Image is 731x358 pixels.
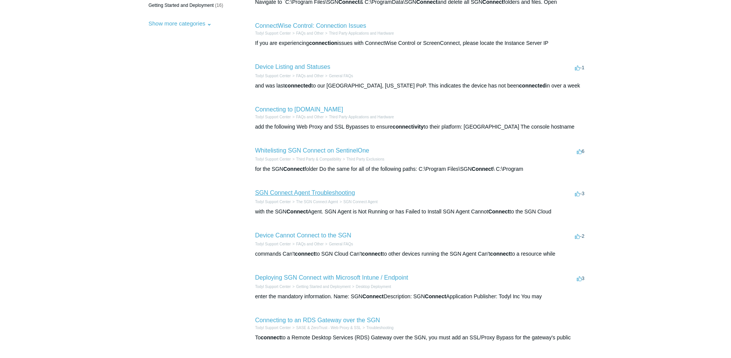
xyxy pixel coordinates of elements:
a: Todyl Support Center [255,242,291,246]
em: connection [309,40,338,46]
li: Todyl Support Center [255,241,291,247]
span: -1 [575,65,584,70]
a: Third Party Applications and Hardware [329,115,394,119]
li: Third Party Applications and Hardware [324,114,394,120]
a: Device Listing and Statuses [255,64,330,70]
a: General FAQs [329,74,353,78]
li: Desktop Deployment [351,284,391,290]
a: Third Party & Compatibility [296,157,341,161]
li: Troubleshooting [361,325,393,331]
em: Connect [283,166,305,172]
li: General FAQs [324,73,353,79]
em: connect [490,251,511,257]
a: Todyl Support Center [255,31,291,35]
span: 6 [577,148,584,154]
em: Connect [362,293,384,299]
a: General FAQs [329,242,353,246]
li: The SGN Connect Agent [291,199,338,205]
em: Connect [425,293,446,299]
em: connect [261,334,281,340]
a: Todyl Support Center [255,115,291,119]
em: connectivity [393,124,424,130]
li: FAQs and Other [291,73,324,79]
li: FAQs and Other [291,30,324,36]
a: SASE & ZeroTrust - Web Proxy & SSL [296,326,361,330]
div: enter the mandatory information. Name: SGN Description: SGN Application Publisher: Todyl Inc You may [255,293,586,301]
a: SGN Connect Agent Troubleshooting [255,189,355,196]
a: Connecting to [DOMAIN_NAME] [255,106,343,113]
a: Third Party Applications and Hardware [329,31,394,35]
a: Todyl Support Center [255,326,291,330]
em: Connect [286,208,308,215]
a: Connecting to an RDS Gateway over the SGN [255,317,380,323]
li: Todyl Support Center [255,114,291,120]
a: SGN Connect Agent [343,200,378,204]
span: -3 [575,191,584,196]
div: for the SGN folder Do the same for all of the following paths: C:\Program Files\SGN \ C:\Program [255,165,586,173]
a: ConnectWise Control: Connection Issues [255,22,366,29]
a: Todyl Support Center [255,285,291,289]
li: Todyl Support Center [255,73,291,79]
span: -2 [575,233,584,239]
li: General FAQs [324,241,353,247]
a: FAQs and Other [296,31,324,35]
li: Todyl Support Center [255,325,291,331]
div: and was last to our [GEOGRAPHIC_DATA], [US_STATE] PoP. This indicates the device has not been in ... [255,82,586,90]
a: Deploying SGN Connect with Microsoft Intune / Endpoint [255,274,408,281]
span: 3 [577,275,584,281]
span: (16) [215,3,223,8]
li: Third Party Exclusions [341,156,384,162]
a: Getting Started and Deployment [296,285,351,289]
div: If you are experiencing issues with ConnectWise Control or ScreenConnect, please locate the Insta... [255,39,586,47]
li: Todyl Support Center [255,30,291,36]
div: with the SGN Agent. SGN Agent is Not Running or has Failed to Install SGN Agent Cannot to the SGN... [255,208,586,216]
li: Todyl Support Center [255,156,291,162]
li: Third Party Applications and Hardware [324,30,394,36]
span: Getting Started and Deployment [148,3,214,8]
div: commands Can't to SGN Cloud Can't to other devices running the SGN Agent Can't to a resource while [255,250,586,258]
a: The SGN Connect Agent [296,200,338,204]
a: FAQs and Other [296,74,324,78]
em: connect [362,251,383,257]
li: FAQs and Other [291,241,324,247]
div: add the following Web Proxy and SSL Bypasses to ensure to their platform: [GEOGRAPHIC_DATA] The c... [255,123,586,131]
a: Desktop Deployment [356,285,391,289]
li: SGN Connect Agent [338,199,378,205]
a: Todyl Support Center [255,200,291,204]
em: connected [519,83,546,89]
button: Show more categories [145,16,215,30]
a: Todyl Support Center [255,74,291,78]
em: connect [295,251,316,257]
li: Todyl Support Center [255,284,291,290]
a: Device Cannot Connect to the SGN [255,232,351,239]
a: FAQs and Other [296,115,324,119]
a: Third Party Exclusions [346,157,384,161]
li: FAQs and Other [291,114,324,120]
a: Troubleshooting [366,326,393,330]
em: Connect [488,208,509,215]
div: To to a Remote Desktop Services (RDS) Gateway over the SGN, you must add an SSL/Proxy Bypass for ... [255,334,586,342]
em: connected [285,83,311,89]
a: Whitelisting SGN Connect on SentinelOne [255,147,369,154]
li: Todyl Support Center [255,199,291,205]
a: FAQs and Other [296,242,324,246]
em: Connect [472,166,493,172]
li: Third Party & Compatibility [291,156,341,162]
li: SASE & ZeroTrust - Web Proxy & SSL [291,325,361,331]
li: Getting Started and Deployment [291,284,351,290]
a: Todyl Support Center [255,157,291,161]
